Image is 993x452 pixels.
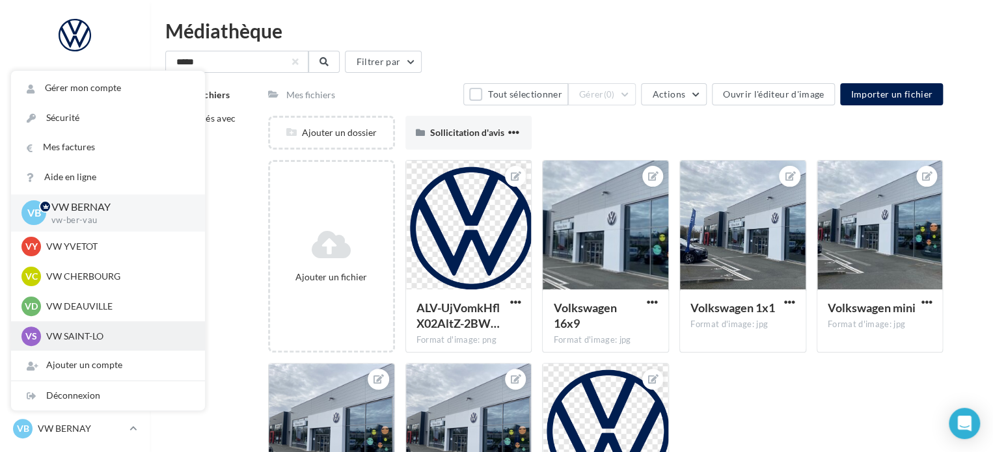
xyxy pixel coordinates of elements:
[8,103,142,131] a: Boîte de réception46
[178,113,236,137] span: Partagés avec moi
[11,163,205,192] a: Aide en ligne
[8,233,142,260] a: Médiathèque
[416,300,500,330] span: ALV-UjVomkHflX02AltZ-2BWRmv80AveAUEtBt-3gd3G7FYu1skd269n
[51,215,184,226] p: vw-ber-vau
[652,88,685,100] span: Actions
[8,265,142,293] a: Calendrier
[27,206,41,220] span: VB
[25,240,38,253] span: VY
[286,88,335,101] div: Mes fichiers
[11,73,205,103] a: Gérer mon compte
[690,300,775,315] span: Volkswagen 1x1
[553,300,616,330] span: Volkswagen 16x9
[10,416,139,441] a: VB VW BERNAY
[46,300,189,313] p: VW DEAUVILLE
[553,334,658,346] div: Format d'image: jpg
[11,133,205,162] a: Mes factures
[46,240,189,253] p: VW YVETOT
[416,334,521,346] div: Format d'image: png
[8,201,142,228] a: Contacts
[25,300,38,313] span: VD
[345,51,422,73] button: Filtrer par
[690,319,795,330] div: Format d'image: jpg
[270,126,393,139] div: Ajouter un dossier
[8,298,142,336] a: PLV et print personnalisable
[11,103,205,133] a: Sécurité
[25,330,37,343] span: VS
[712,83,835,105] button: Ouvrir l'éditeur d'image
[11,351,205,380] div: Ajouter un compte
[641,83,706,105] button: Actions
[604,89,615,100] span: (0)
[430,127,504,138] span: Sollicitation d'avis
[25,270,38,283] span: VC
[51,200,184,215] p: VW BERNAY
[949,408,980,439] div: Open Intercom Messenger
[828,319,932,330] div: Format d'image: jpg
[11,381,205,410] div: Déconnexion
[8,70,142,98] a: Opérations
[8,341,142,379] a: Campagnes DataOnDemand
[840,83,943,105] button: Importer un fichier
[8,168,142,196] a: Campagnes
[38,422,124,435] p: VW BERNAY
[165,21,977,40] div: Médiathèque
[850,88,932,100] span: Importer un fichier
[17,422,29,435] span: VB
[46,330,189,343] p: VW SAINT-LO
[463,83,567,105] button: Tout sélectionner
[568,83,636,105] button: Gérer(0)
[8,136,142,163] a: Visibilité en ligne
[46,270,189,283] p: VW CHERBOURG
[275,271,388,284] div: Ajouter un fichier
[828,300,916,315] span: Volkswagen mini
